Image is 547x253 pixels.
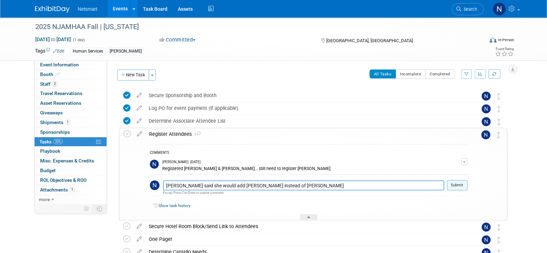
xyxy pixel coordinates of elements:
[56,72,60,76] i: Booth reservation complete
[108,48,144,55] div: [PERSON_NAME]
[40,110,63,115] span: Giveaways
[52,81,57,86] span: 2
[92,204,107,213] td: Toggle Event Tabs
[35,47,64,55] td: Tags
[72,38,85,42] span: (1 day)
[162,165,461,171] div: Registered [PERSON_NAME] & [PERSON_NAME]... still need to register [PERSON_NAME]
[117,69,149,81] button: New Task
[35,137,107,147] a: Tasks33%
[133,92,145,99] a: edit
[40,91,82,96] span: Travel Reservations
[482,104,491,113] img: Nina Finn
[35,99,107,108] a: Asset Reservations
[443,36,514,46] div: Event Format
[35,118,107,127] a: Shipments1
[481,130,490,139] img: Nina Finn
[370,69,396,78] button: All Tasks
[150,160,159,169] img: Nina Finn
[133,223,145,229] a: edit
[497,106,501,112] i: Move task
[40,148,60,154] span: Playbook
[461,7,477,12] span: Search
[133,105,145,111] a: edit
[163,190,444,195] div: Pro tip: Press Ctrl-Enter to submit comment.
[35,195,107,204] a: more
[425,69,455,78] button: Completed
[395,69,426,78] button: Incomplete
[35,185,107,195] a: Attachments1
[35,36,71,43] span: [DATE] [DATE]
[157,36,198,44] button: Committed
[452,3,484,15] a: Search
[40,129,70,135] span: Sponsorships
[447,180,467,190] button: Submit
[40,177,86,183] span: ROI, Objectives & ROO
[40,62,79,67] span: Event Information
[53,49,64,54] a: Edit
[493,2,506,16] img: Nina Finn
[158,203,190,208] a: Show task history
[133,236,145,242] a: edit
[146,128,467,140] div: Register Attendees
[53,139,63,144] span: 33%
[145,233,468,245] div: One Pager
[35,6,70,13] img: ExhibitDay
[489,69,500,78] a: Refresh
[497,93,501,100] i: Move task
[39,197,50,202] span: more
[497,224,501,231] i: Move task
[40,72,61,77] span: Booth
[133,118,145,124] a: edit
[35,128,107,137] a: Sponsorships
[40,100,81,106] span: Asset Reservations
[35,108,107,118] a: Giveaways
[35,89,107,98] a: Travel Reservations
[40,81,57,87] span: Staff
[482,235,491,244] img: Nina Finn
[65,120,70,125] span: 1
[497,237,501,243] i: Move task
[33,21,473,33] div: 2025 NJAMHAA Fall | [US_STATE]
[495,47,513,51] div: Event Rating
[134,131,146,137] a: edit
[498,37,514,43] div: In-Person
[78,6,98,12] span: Netsmart
[35,60,107,69] a: Event Information
[497,132,500,138] i: Move task
[497,119,501,125] i: Move task
[482,223,491,232] img: Nina Finn
[150,180,159,190] img: Nina Finn
[145,102,468,114] div: Log PO for event payment (if applicable)
[482,117,491,126] img: Nina Finn
[35,166,107,175] a: Budget
[35,156,107,166] a: Misc. Expenses & Credits
[192,132,201,137] span: 1
[40,168,56,173] span: Budget
[81,204,93,213] td: Personalize Event Tab Strip
[71,48,105,55] div: Human Services
[482,92,491,101] img: Nina Finn
[40,120,70,125] span: Shipments
[40,187,75,193] span: Attachments
[35,79,107,89] a: Staff2
[50,37,56,42] span: to
[40,158,94,163] span: Misc. Expenses & Credits
[326,38,413,43] span: [GEOGRAPHIC_DATA], [GEOGRAPHIC_DATA]
[39,139,63,144] span: Tasks
[35,176,107,185] a: ROI, Objectives & ROO
[150,150,467,157] div: COMMENTS
[490,37,496,43] img: Format-Inperson.png
[70,187,75,192] span: 1
[162,160,201,165] span: [PERSON_NAME] - [DATE]
[35,70,107,79] a: Booth
[145,90,468,101] div: Secure Sponsorship and Booth
[35,147,107,156] a: Playbook
[145,221,468,232] div: Secure Hotel Room Block/Send Link to Attendees
[145,115,468,127] div: Determine Associate Attendee List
